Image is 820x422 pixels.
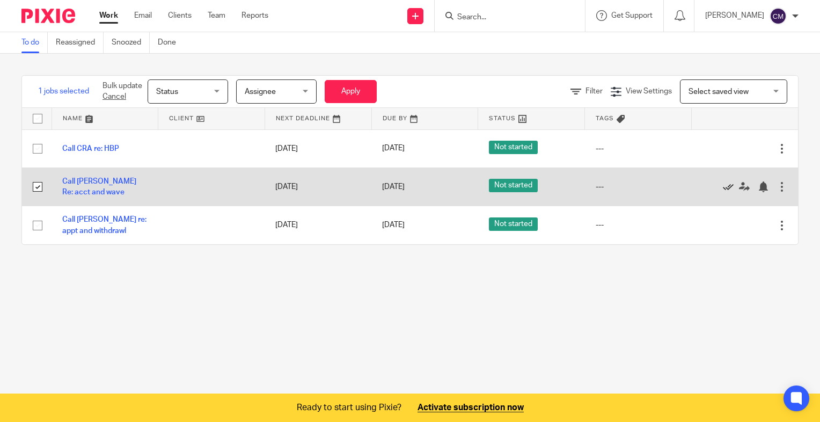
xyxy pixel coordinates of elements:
[325,80,377,103] button: Apply
[456,13,553,23] input: Search
[611,12,653,19] span: Get Support
[56,32,104,53] a: Reassigned
[156,88,178,96] span: Status
[489,179,538,192] span: Not started
[265,206,371,244] td: [DATE]
[245,88,276,96] span: Assignee
[596,181,681,192] div: ---
[382,145,405,152] span: [DATE]
[689,88,749,96] span: Select saved view
[38,86,89,97] span: 1 jobs selected
[112,32,150,53] a: Snoozed
[158,32,184,53] a: Done
[21,32,48,53] a: To do
[102,93,126,100] a: Cancel
[585,88,603,95] span: Filter
[208,10,225,21] a: Team
[626,88,672,95] span: View Settings
[705,10,764,21] p: [PERSON_NAME]
[382,221,405,229] span: [DATE]
[62,216,147,234] a: Call [PERSON_NAME] re: appt and withdrawl
[596,143,681,154] div: ---
[265,129,371,168] td: [DATE]
[770,8,787,25] img: svg%3E
[489,141,538,154] span: Not started
[62,145,119,152] a: Call CRA re: HBP
[382,183,405,191] span: [DATE]
[723,181,739,192] a: Mark as done
[99,10,118,21] a: Work
[596,115,614,121] span: Tags
[62,178,136,196] a: Call [PERSON_NAME] Re: acct and wave
[489,217,538,231] span: Not started
[134,10,152,21] a: Email
[265,168,371,206] td: [DATE]
[102,81,142,103] p: Bulk update
[21,9,75,23] img: Pixie
[168,10,192,21] a: Clients
[596,220,681,230] div: ---
[241,10,268,21] a: Reports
